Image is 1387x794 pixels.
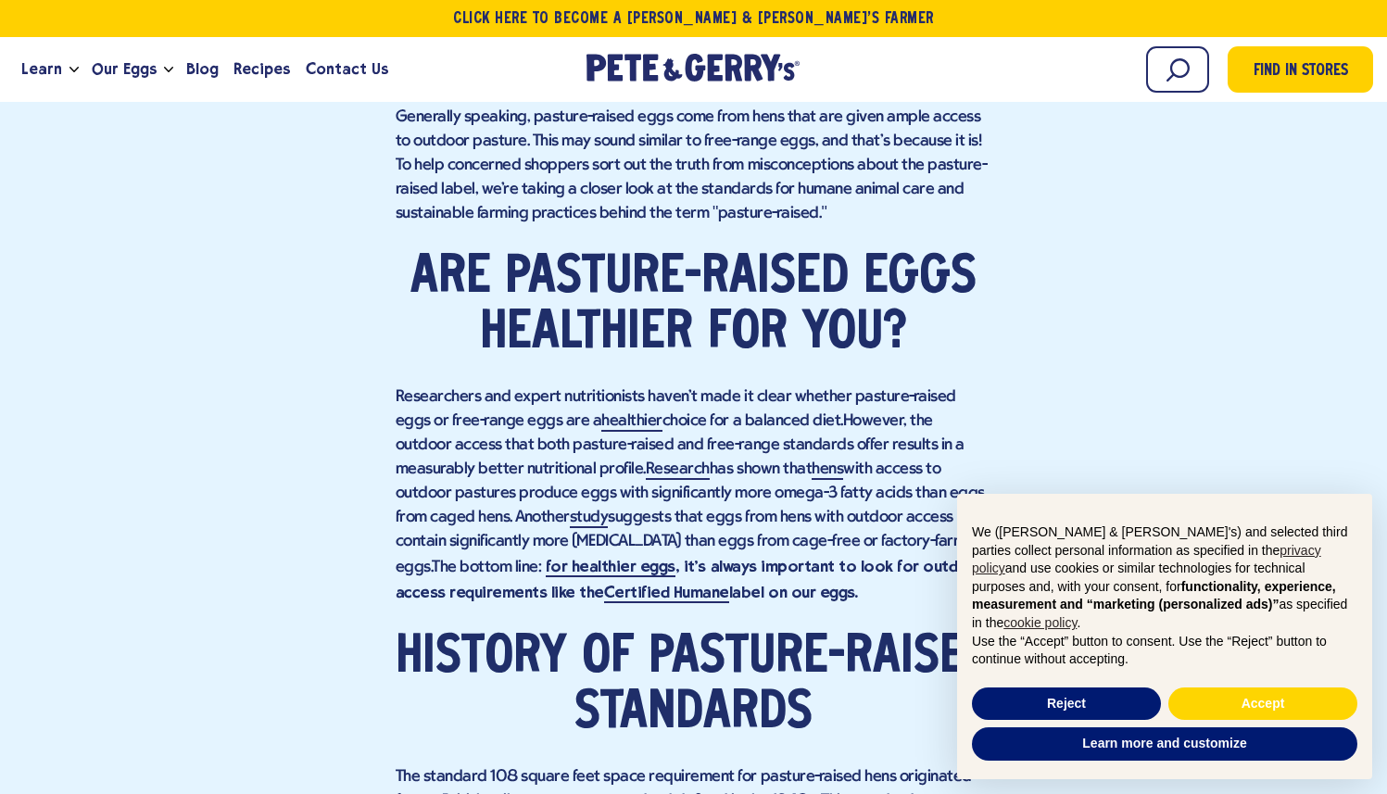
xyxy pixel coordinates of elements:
[1168,687,1357,721] button: Accept
[226,44,297,95] a: Recipes
[298,44,396,95] a: Contact Us
[604,583,729,603] a: Certified Humane
[186,57,219,81] span: Blog
[972,687,1161,721] button: Reject
[396,250,992,361] h2: Are pasture-raised eggs healthier for you?
[164,67,173,73] button: Open the dropdown menu for Our Eggs
[646,460,710,480] a: Research
[729,583,858,601] span: label on our eggs.
[546,557,680,577] span: ,
[1146,46,1209,93] input: Search
[396,385,992,606] p: Researchers and expert nutritionists haven't made it clear whether pasture-raised eggs or free-ra...
[812,460,843,480] a: hens
[972,633,1357,669] p: Use the “Accept” button to consent. Use the “Reject” button to continue without accepting.
[84,44,164,95] a: Our Eggs
[233,57,290,81] span: Recipes
[69,67,79,73] button: Open the dropdown menu for Learn
[396,557,985,601] span: it's always important to look for outdoor access requirements like the
[21,57,62,81] span: Learn
[179,44,226,95] a: Blog
[1254,59,1348,84] span: Find in Stores
[601,412,662,432] a: healthier
[604,583,729,601] span: Certified Humane
[92,57,157,81] span: Our Eggs
[972,727,1357,761] button: Learn more and customize
[306,57,388,81] span: Contact Us
[570,509,609,528] a: study
[396,630,992,741] h2: History of pasture-raised standards
[14,44,69,95] a: Learn
[972,523,1357,633] p: We ([PERSON_NAME] & [PERSON_NAME]'s) and selected third parties collect personal information as s...
[396,106,992,226] p: Generally speaking, pasture-raised eggs come from hens that are given ample access to outdoor pas...
[1228,46,1373,93] a: Find in Stores
[546,557,675,577] a: for healthier eggs
[1003,615,1077,630] a: cookie policy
